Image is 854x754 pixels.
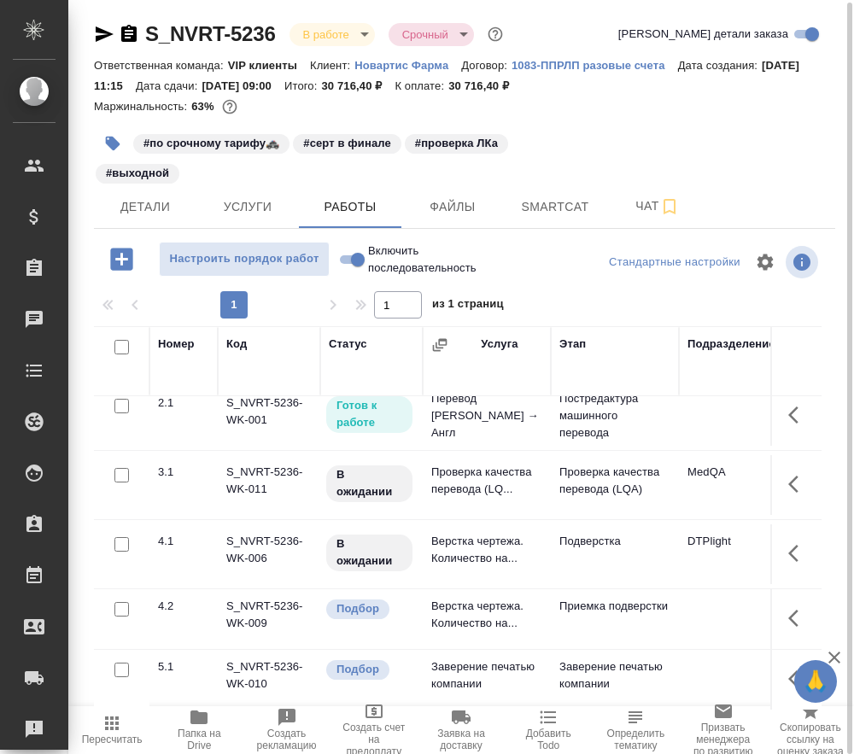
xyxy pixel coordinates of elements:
[321,79,395,92] p: 30 716,40 ₽
[423,650,551,710] td: Заверение печатью компании
[336,600,379,617] p: Подбор
[679,524,781,584] td: DTPlight
[397,27,453,42] button: Срочный
[412,196,494,218] span: Файлы
[778,533,819,574] button: Здесь прячутся важные кнопки
[309,196,391,218] span: Работы
[218,650,320,710] td: S_NVRT-5236-WK-010
[82,734,143,745] span: Пересчитать
[778,658,819,699] button: Здесь прячутся важные кнопки
[94,24,114,44] button: Скопировать ссылку для ЯМессенджера
[778,464,819,505] button: Здесь прячутся важные кнопки
[336,535,402,570] p: В ожидании
[431,336,448,354] button: Сгруппировать
[680,706,767,754] button: Призвать менеджера по развитию
[801,663,830,699] span: 🙏
[310,59,354,72] p: Клиент:
[218,455,320,515] td: S_NVRT-5236-WK-011
[284,79,321,92] p: Итого:
[158,336,195,353] div: Номер
[291,135,403,149] span: серт в финале
[428,728,494,751] span: Заявка на доставку
[168,249,320,269] span: Настроить порядок работ
[136,79,202,92] p: Дата сдачи:
[158,395,209,412] div: 2.1
[678,59,762,72] p: Дата создания:
[94,59,228,72] p: Ответственная команда:
[423,455,551,515] td: Проверка качества перевода (LQ...
[794,660,837,703] button: 🙏
[481,336,518,353] div: Услуга
[68,706,155,754] button: Пересчитать
[158,533,209,550] div: 4.1
[159,242,330,277] button: Настроить порядок работ
[104,196,186,218] span: Детали
[336,397,402,431] p: Готов к работе
[659,196,680,217] svg: Подписаться
[218,524,320,584] td: S_NVRT-5236-WK-006
[325,658,414,681] div: Можно подбирать исполнителей
[395,79,448,92] p: К оплате:
[158,598,209,615] div: 4.2
[515,728,582,751] span: Добавить Todo
[767,706,854,754] button: Скопировать ссылку на оценку заказа
[336,661,379,678] p: Подбор
[415,135,498,152] p: #проверка ЛКа
[325,533,414,573] div: Исполнитель назначен, приступать к работе пока рано
[559,464,670,498] p: Проверка качества перевода (LQA)
[119,24,139,44] button: Скопировать ссылку
[325,464,414,504] div: Исполнитель назначен, приступать к работе пока рано
[602,728,669,751] span: Определить тематику
[329,336,367,353] div: Статус
[243,706,330,754] button: Создать рекламацию
[687,336,775,353] div: Подразделение
[679,455,781,515] td: MedQA
[336,466,402,500] p: В ожидании
[745,242,786,283] span: Настроить таблицу
[423,589,551,649] td: Верстка чертежа. Количество на...
[448,79,522,92] p: 30 716,40 ₽
[514,196,596,218] span: Smartcat
[618,26,788,43] span: [PERSON_NAME] детали заказа
[94,100,191,113] p: Маржинальность:
[218,589,320,649] td: S_NVRT-5236-WK-009
[778,395,819,435] button: Здесь прячутся важные кнопки
[218,386,320,446] td: S_NVRT-5236-WK-001
[778,598,819,639] button: Здесь прячутся важные кнопки
[106,165,169,182] p: #выходной
[505,706,592,754] button: Добавить Todo
[158,464,209,481] div: 3.1
[389,23,474,46] div: В работе
[403,135,510,149] span: проверка ЛКа
[228,59,310,72] p: VIP клиенты
[423,524,551,584] td: Верстка чертежа. Количество на...
[132,135,291,149] span: по срочному тарифу🚓
[219,96,241,118] button: 9508.95 RUB;
[253,728,319,751] span: Создать рекламацию
[143,135,279,152] p: #по срочному тарифу🚓
[432,294,504,319] span: из 1 страниц
[559,336,586,353] div: Этап
[94,166,181,180] span: выходной
[303,135,391,152] p: #серт в финале
[298,27,354,42] button: В работе
[145,22,276,45] a: S_NVRT-5236
[354,59,461,72] p: Новартис Фарма
[202,79,284,92] p: [DATE] 09:00
[191,100,218,113] p: 63%
[325,395,414,435] div: Исполнитель может приступить к работе
[592,706,679,754] button: Определить тематику
[786,246,822,278] span: Посмотреть информацию
[512,57,678,72] a: 1083-ППРЛП разовые счета
[354,57,461,72] a: Новартис Фарма
[226,336,247,353] div: Код
[158,658,209,675] div: 5.1
[559,658,670,693] p: Заверение печатью компании
[418,706,505,754] button: Заявка на доставку
[155,706,243,754] button: Папка на Drive
[98,242,145,277] button: Добавить работу
[559,598,670,615] p: Приемка подверстки
[559,390,670,441] p: Постредактура машинного перевода
[207,196,289,218] span: Услуги
[617,196,699,217] span: Чат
